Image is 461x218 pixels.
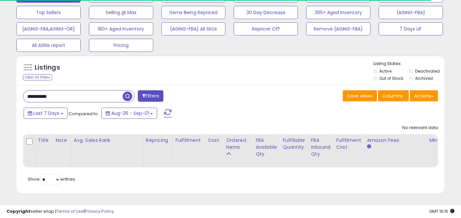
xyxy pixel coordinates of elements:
[306,22,370,35] button: Remove {AGING-FBA}
[16,39,81,52] button: All ASINs report
[138,90,163,102] button: Filters
[379,22,443,35] button: 7 Days LIF
[33,110,59,117] span: Last 7 Days
[16,22,81,35] button: {AGING-FBA,AGING-OR}
[373,61,445,67] p: Listing States:
[234,22,298,35] button: Repricer Off
[23,74,52,80] div: Clear All Filters
[343,90,377,101] button: Save View
[226,137,250,151] div: Ordered Items
[35,63,60,72] h5: Listings
[208,137,220,144] div: Cost
[161,22,226,35] button: {AGING-FBA} All SKUs
[24,108,68,119] button: Last 7 Days
[74,137,140,144] div: Avg. Sales Rank
[429,208,454,214] span: 2025-09-9 16:15 GMT
[38,137,50,144] div: Title
[69,111,99,117] span: Compared to:
[415,68,440,74] label: Deactivated
[161,6,226,19] button: Items Being Repriced
[415,76,433,81] label: Archived
[89,6,153,19] button: Selling @ Max
[55,137,68,144] div: Note
[402,125,438,131] div: No relevant data
[378,90,409,101] button: Columns
[16,6,81,19] button: Top Sellers
[85,208,114,214] a: Privacy Policy
[56,208,84,214] a: Terms of Use
[176,137,202,144] div: Fulfillment
[7,208,31,214] strong: Copyright
[283,137,305,151] div: Fulfillable Quantity
[380,76,404,81] label: Out of Stock
[382,93,403,99] span: Columns
[7,208,114,215] div: seller snap | |
[89,39,153,52] button: Pricing
[256,137,277,158] div: FBA Available Qty
[380,68,392,74] label: Active
[379,6,443,19] button: {AGING-FBA}
[146,137,170,144] div: Repricing
[367,137,424,144] div: Amazon Fees
[367,144,371,150] small: Amazon Fees.
[234,6,298,19] button: 30 Day Decrease
[336,137,361,151] div: Fulfillment Cost
[306,6,370,19] button: 365+ Aged Inventory
[101,108,157,119] button: Aug-26 - Sep-01
[410,90,438,101] button: Actions
[311,137,331,158] div: FBA inbound Qty
[111,110,149,117] span: Aug-26 - Sep-01
[89,22,153,35] button: 180+ Aged Inventory
[28,176,75,182] span: Show: entries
